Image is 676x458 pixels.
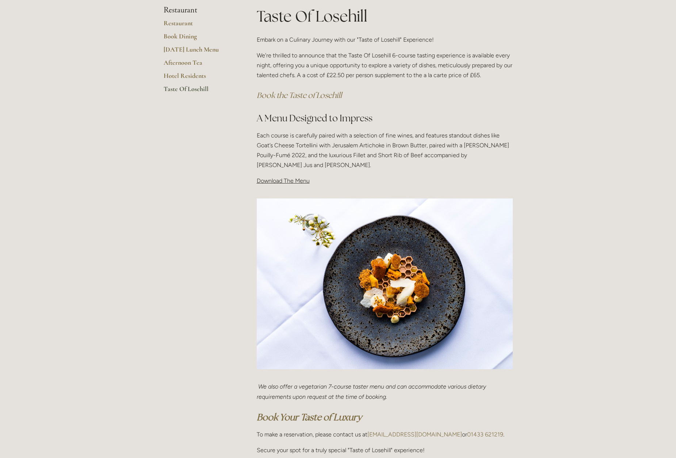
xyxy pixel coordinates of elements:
[367,431,462,438] a: [EMAIL_ADDRESS][DOMAIN_NAME]
[257,411,362,423] a: Book Your Taste of Luxury
[164,19,233,32] a: Restaurant
[257,429,513,439] p: To make a reservation, please contact us at or .
[257,112,513,125] h2: A Menu Designed to Impress
[257,130,513,170] p: Each course is carefully paired with a selection of fine wines, and features standout dishes like...
[164,45,233,58] a: [DATE] Lunch Menu
[257,5,513,27] h1: Taste Of Losehill
[257,177,310,184] span: Download The Menu
[257,35,513,45] p: Embark on a Culinary Journey with our "Taste of Losehill" Experience!
[164,85,233,98] a: Taste Of Losehill
[257,90,342,100] a: Book the Taste of Losehill
[164,32,233,45] a: Book Dining
[467,431,503,438] a: 01433 621219
[257,383,488,400] em: We also offer a vegetarian 7-course taster menu and can accommodate various dietary requirements ...
[257,445,513,455] p: Secure your spot for a truly special "Taste of Losehill" experience!
[257,50,513,80] p: We're thrilled to announce that the Taste Of Losehill 6-course tasting experience is available ev...
[164,72,233,85] a: Hotel Residents
[164,5,233,15] li: Restaurant
[164,58,233,72] a: Afternoon Tea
